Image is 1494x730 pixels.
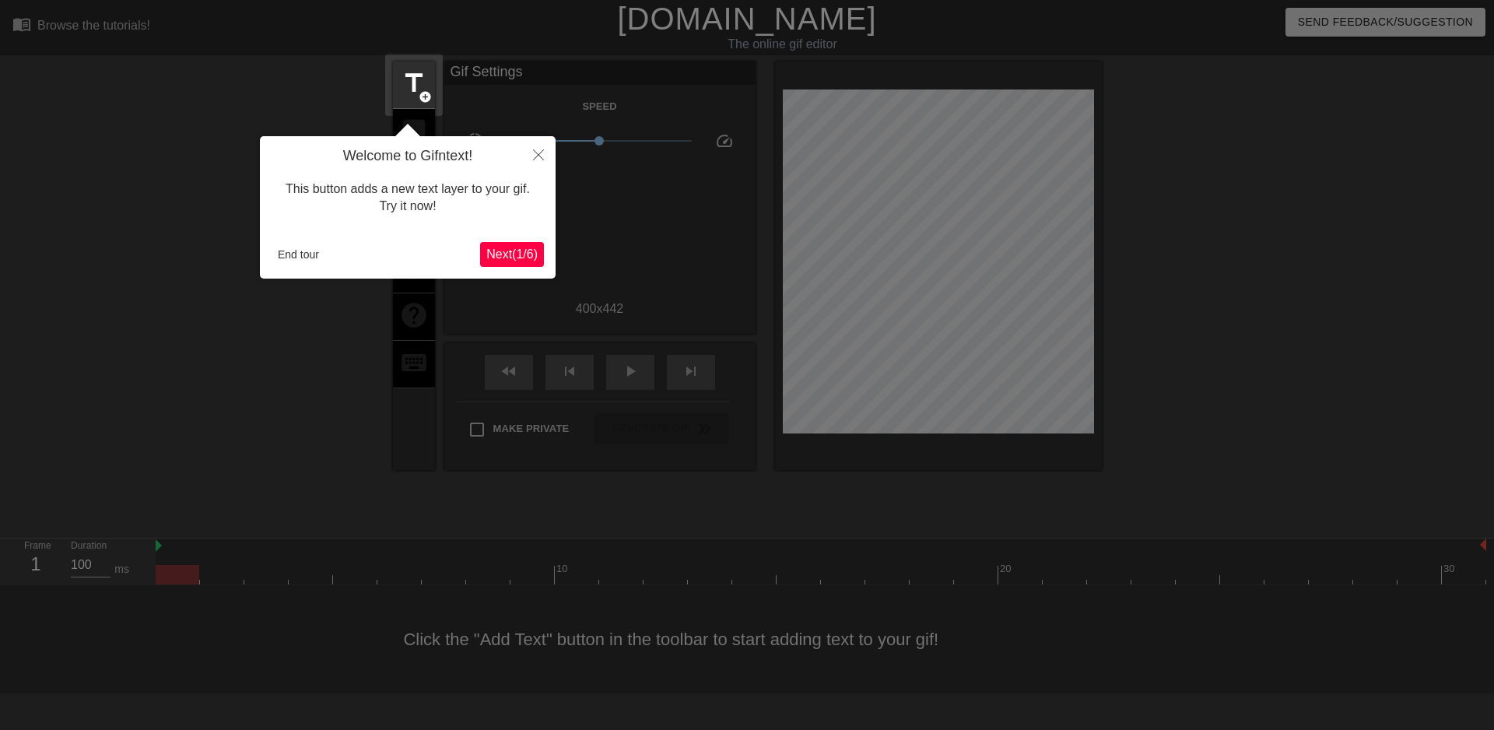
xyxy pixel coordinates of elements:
[480,242,544,267] button: Next
[272,148,544,165] h4: Welcome to Gifntext!
[486,247,538,261] span: Next ( 1 / 6 )
[272,243,325,266] button: End tour
[272,165,544,231] div: This button adds a new text layer to your gif. Try it now!
[521,136,556,172] button: Close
